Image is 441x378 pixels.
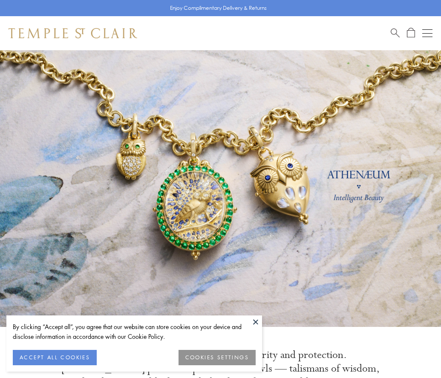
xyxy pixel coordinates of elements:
[179,350,256,365] button: COOKIES SETTINGS
[9,28,137,38] img: Temple St. Clair
[13,350,97,365] button: ACCEPT ALL COOKIES
[422,28,432,38] button: Open navigation
[391,28,400,38] a: Search
[170,4,267,12] p: Enjoy Complimentary Delivery & Returns
[13,322,256,341] div: By clicking “Accept all”, you agree that our website can store cookies on your device and disclos...
[407,28,415,38] a: Open Shopping Bag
